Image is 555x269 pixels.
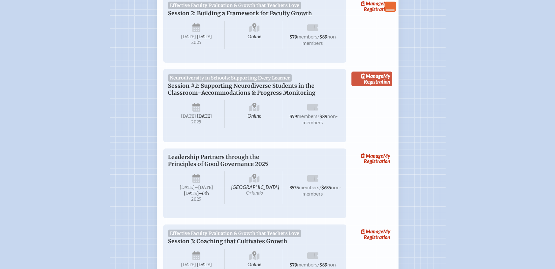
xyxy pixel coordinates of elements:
span: Session 3: Coaching that Cultivates Growth [168,238,288,245]
span: [DATE] [181,114,196,119]
span: Neurodiversity in Schools: Supporting Every Learner [168,74,292,82]
span: [DATE] [197,114,212,119]
span: [GEOGRAPHIC_DATA] [226,171,283,204]
span: members [297,261,317,267]
span: $535 [289,185,299,190]
span: members [297,33,317,39]
a: ManageMy Registration [351,227,392,242]
span: [DATE] [181,262,196,267]
span: Orlando [246,190,263,196]
span: / [319,184,321,190]
span: Effective Faculty Evaluation & Growth that Teachers Love [168,230,301,237]
span: $59 [289,114,297,119]
span: [DATE] [197,34,212,39]
span: members [297,113,317,119]
span: Online [226,100,283,128]
span: / [317,261,319,267]
span: / [317,113,319,119]
span: Session 2: Building a Framework for Faculty Growth [168,10,312,17]
a: ManageMy Registration [351,72,392,86]
span: $79 [289,34,297,40]
span: $89 [319,34,327,40]
span: Leadership Partners through the Principles of Good Governance 2025 [168,154,268,168]
span: non-members [302,113,338,125]
a: ManageMy Registration [351,151,392,166]
span: non-members [302,33,338,46]
span: 2025 [173,120,220,124]
span: Manage [361,228,383,234]
span: $79 [289,262,297,268]
span: Manage [361,153,383,159]
span: non-members [302,184,342,197]
span: $89 [319,262,327,268]
span: $635 [321,185,331,190]
span: / [317,33,319,39]
span: [DATE] [197,262,212,267]
span: Manage [361,73,383,79]
span: –[DATE] [195,185,213,190]
span: $89 [319,114,327,119]
span: [DATE]–⁠6th [184,191,209,196]
span: Effective Faculty Evaluation & Growth that Teachers Love [168,2,301,9]
span: Manage [361,0,383,6]
span: 2025 [173,40,220,45]
span: Online [226,21,283,49]
span: Session #2: Supporting Neurodiverse Students in the Classroom–Accommodations & Progress Monitoring [168,82,316,96]
span: [DATE] [181,34,196,39]
span: members [299,184,319,190]
span: [DATE] [180,185,195,190]
span: 2025 [173,197,220,202]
